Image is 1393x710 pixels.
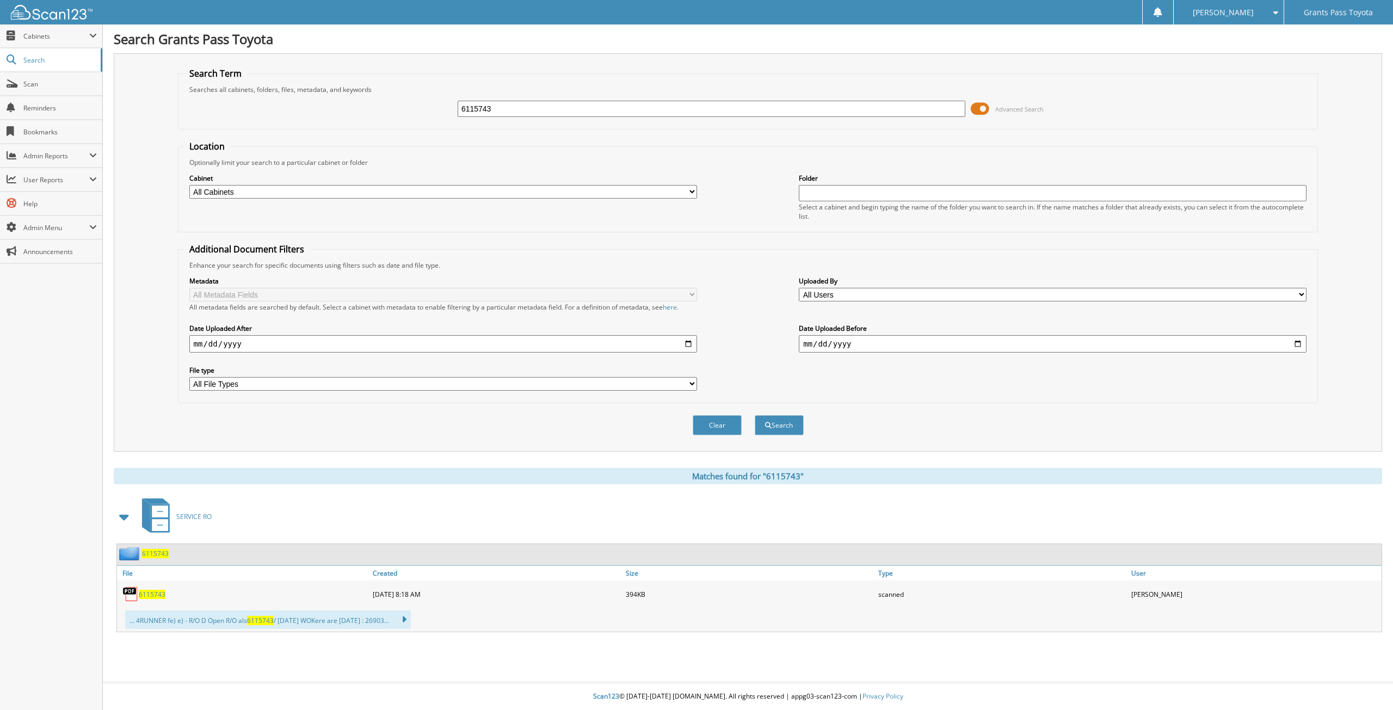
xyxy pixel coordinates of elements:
[23,103,97,113] span: Reminders
[189,276,697,286] label: Metadata
[799,276,1306,286] label: Uploaded By
[23,32,89,41] span: Cabinets
[799,174,1306,183] label: Folder
[184,158,1312,167] div: Optionally limit your search to a particular cabinet or folder
[693,415,742,435] button: Clear
[189,324,697,333] label: Date Uploaded After
[995,105,1044,113] span: Advanced Search
[11,5,93,20] img: scan123-logo-white.svg
[103,683,1393,710] div: © [DATE]-[DATE] [DOMAIN_NAME]. All rights reserved | appg03-scan123-com |
[114,468,1382,484] div: Matches found for "6115743"
[876,566,1129,581] a: Type
[23,55,95,65] span: Search
[623,583,876,605] div: 394KB
[593,692,619,701] span: Scan123
[184,261,1312,270] div: Enhance your search for specific documents using filters such as date and file type.
[799,324,1306,333] label: Date Uploaded Before
[23,247,97,256] span: Announcements
[189,302,697,312] div: All metadata fields are searched by default. Select a cabinet with metadata to enable filtering b...
[189,366,697,375] label: File type
[799,335,1306,353] input: end
[876,583,1129,605] div: scanned
[623,566,876,581] a: Size
[370,583,623,605] div: [DATE] 8:18 AM
[142,549,169,558] a: 6115743
[184,85,1312,94] div: Searches all cabinets, folders, files, metadata, and keywords
[125,610,411,629] div: ... 4RUNNER fe) e) - R/O D Open R/O als / [DATE] WOKere are [DATE] : 26903...
[755,415,804,435] button: Search
[862,692,903,701] a: Privacy Policy
[370,566,623,581] a: Created
[114,30,1382,48] h1: Search Grants Pass Toyota
[663,302,677,312] a: here
[119,547,142,560] img: folder2.png
[184,67,247,79] legend: Search Term
[23,199,97,208] span: Help
[1129,566,1382,581] a: User
[1129,583,1382,605] div: [PERSON_NAME]
[176,512,212,521] span: SERVICE RO
[1304,9,1373,16] span: Grants Pass Toyota
[23,223,89,232] span: Admin Menu
[184,243,310,255] legend: Additional Document Filters
[23,175,89,184] span: User Reports
[247,616,274,625] span: 6115743
[117,566,370,581] a: File
[135,495,212,538] a: SERVICE RO
[23,79,97,89] span: Scan
[1193,9,1254,16] span: [PERSON_NAME]
[189,335,697,353] input: start
[122,586,139,602] img: PDF.png
[189,174,697,183] label: Cabinet
[23,127,97,137] span: Bookmarks
[23,151,89,160] span: Admin Reports
[139,590,165,599] a: 6115743
[799,202,1306,221] div: Select a cabinet and begin typing the name of the folder you want to search in. If the name match...
[184,140,230,152] legend: Location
